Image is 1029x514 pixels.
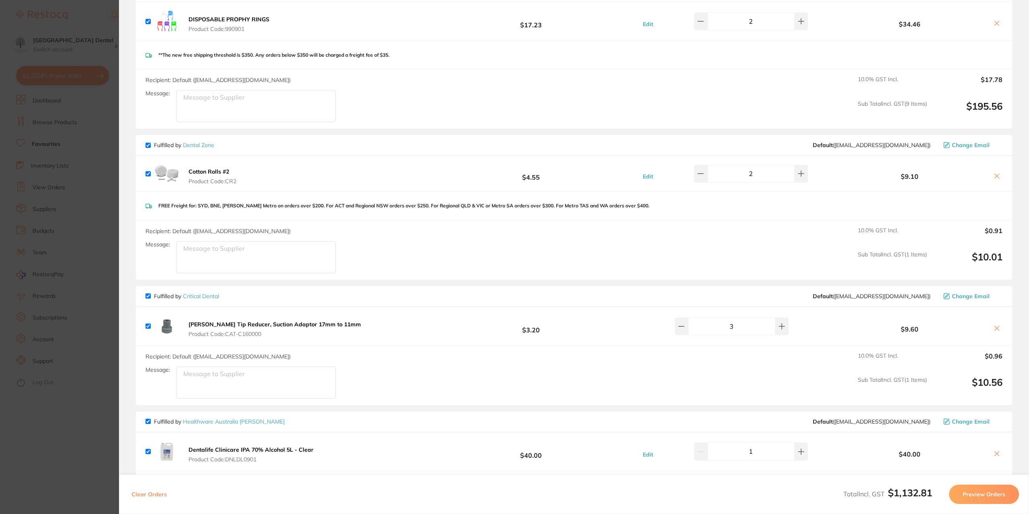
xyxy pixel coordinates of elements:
[831,20,988,28] b: $34.46
[933,100,1002,123] output: $195.56
[189,16,269,23] b: DISPOSABLE PROPHY RINGS
[941,293,1002,300] button: Change Email
[189,178,236,184] span: Product Code: CR2
[186,168,239,185] button: Cotton Rolls #2 Product Code:CR2
[129,485,169,504] button: Clear Orders
[189,168,229,175] b: Cotton Rolls #2
[186,321,363,338] button: [PERSON_NAME] Tip Reducer, Suction Adaptor 17mm to 11mm Product Code:CAT-C160000
[445,319,617,334] b: $3.20
[154,418,285,425] p: Fulfilled by
[146,367,170,373] label: Message:
[831,326,988,333] b: $9.60
[813,293,931,299] span: info@criticaldental.com.au
[813,418,931,425] span: info@healthwareaustralia.com.au
[186,16,272,33] button: DISPOSABLE PROPHY RINGS Product Code:990901
[189,446,314,453] b: Dentalife Clinicare IPA 70% Alcohol 5L - Clear
[158,203,650,209] p: FREE Freight for: SYD, BNE, [PERSON_NAME] Metro on orders over $200. For ACT and Regional NSW ord...
[858,251,927,273] span: Sub Total Incl. GST ( 1 Items)
[154,164,180,184] img: ems5bGJscw
[888,487,932,499] b: $1,132.81
[640,20,656,28] button: Edit
[858,100,927,123] span: Sub Total Incl. GST ( 9 Items)
[154,313,180,339] img: Z2w3dmkzcw
[189,321,361,328] b: [PERSON_NAME] Tip Reducer, Suction Adaptor 17mm to 11mm
[949,485,1019,504] button: Preview Orders
[858,352,927,370] span: 10.0 % GST Incl.
[952,418,990,425] span: Change Email
[933,377,1002,399] output: $10.56
[154,8,180,34] img: cXk3a3JsbA
[189,331,361,337] span: Product Code: CAT-C160000
[640,451,656,458] button: Edit
[445,166,617,181] b: $4.55
[146,353,291,360] span: Recipient: Default ( [EMAIL_ADDRESS][DOMAIN_NAME] )
[858,377,927,399] span: Sub Total Incl. GST ( 1 Items)
[154,293,219,299] p: Fulfilled by
[154,142,214,148] p: Fulfilled by
[843,490,932,498] span: Total Incl. GST
[858,76,927,94] span: 10.0 % GST Incl.
[813,142,931,148] span: hello@dentalzone.com.au
[952,293,990,299] span: Change Email
[952,142,990,148] span: Change Email
[933,352,1002,370] output: $0.96
[445,444,617,459] b: $40.00
[146,241,170,248] label: Message:
[813,418,833,425] b: Default
[933,76,1002,94] output: $17.78
[941,141,1002,149] button: Change Email
[941,418,1002,425] button: Change Email
[189,456,314,463] span: Product Code: DNLDL0901
[146,76,291,84] span: Recipient: Default ( [EMAIL_ADDRESS][DOMAIN_NAME] )
[933,251,1002,273] output: $10.01
[858,227,927,245] span: 10.0 % GST Incl.
[183,293,219,300] a: Critical Dental
[640,173,656,180] button: Edit
[146,227,291,235] span: Recipient: Default ( [EMAIL_ADDRESS][DOMAIN_NAME] )
[183,418,285,425] a: Healthware Australia [PERSON_NAME]
[154,439,180,465] img: ZmhuY25seA
[146,90,170,97] label: Message:
[158,52,389,58] p: **The new free shipping threshold is $350. Any orders below $350 will be charged a freight fee of...
[445,14,617,29] b: $17.23
[183,141,214,149] a: Dental Zone
[831,451,988,458] b: $40.00
[189,26,269,32] span: Product Code: 990901
[813,141,833,149] b: Default
[186,446,316,463] button: Dentalife Clinicare IPA 70% Alcohol 5L - Clear Product Code:DNLDL0901
[813,293,833,300] b: Default
[831,173,988,180] b: $9.10
[933,227,1002,245] output: $0.91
